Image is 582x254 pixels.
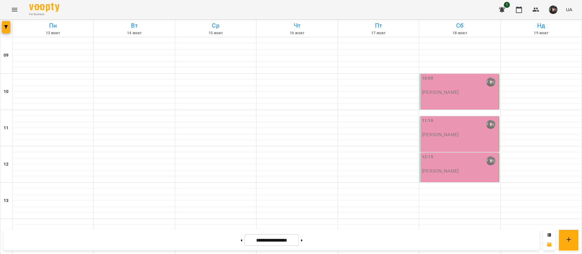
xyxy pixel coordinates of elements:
h6: 13 жовт [13,30,92,36]
h6: Вт [95,21,174,30]
button: UA [564,4,575,15]
h6: Ср [176,21,255,30]
img: Стяжкіна Ірина [486,120,495,129]
img: Стяжкіна Ірина [486,156,495,165]
h6: Пн [13,21,92,30]
h6: Нд [502,21,581,30]
h6: 16 жовт [257,30,336,36]
label: 10:00 [422,75,433,82]
h6: 17 жовт [339,30,418,36]
h6: 19 жовт [502,30,581,36]
h6: Чт [257,21,336,30]
h6: 10 [4,88,8,95]
h6: 11 [4,125,8,131]
img: Voopty Logo [29,3,59,12]
span: For Business [29,12,59,16]
p: [PERSON_NAME] [422,90,459,95]
h6: 18 жовт [420,30,499,36]
img: Стяжкіна Ірина [486,78,495,87]
h6: 14 жовт [95,30,174,36]
span: 1 [504,2,510,8]
label: 11:10 [422,117,433,124]
h6: Сб [420,21,499,30]
h6: 12 [4,161,8,168]
img: 263e74ab04eeb3646fb982e871862100.jpg [549,5,557,14]
h6: 09 [4,52,8,59]
span: UA [566,6,572,13]
h6: Пт [339,21,418,30]
p: [PERSON_NAME] [422,168,459,173]
h6: 15 жовт [176,30,255,36]
label: 12:15 [422,154,433,160]
button: Menu [7,2,22,17]
p: [PERSON_NAME] [422,132,459,137]
h6: 13 [4,197,8,204]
